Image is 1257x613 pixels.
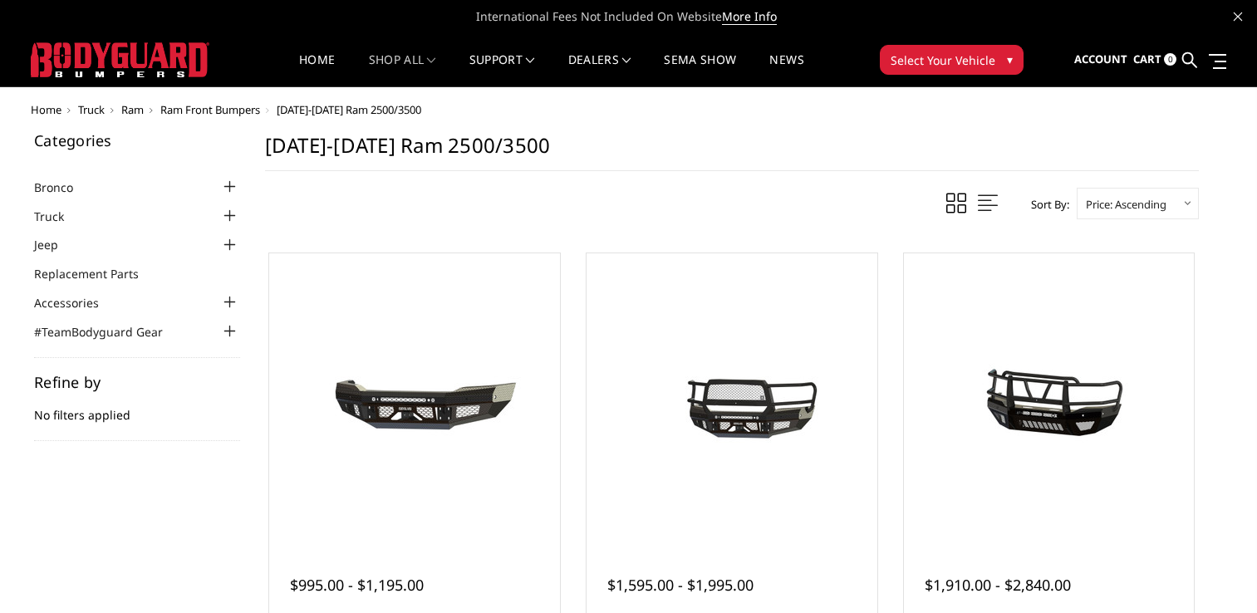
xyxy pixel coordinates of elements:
[568,54,631,86] a: Dealers
[160,102,260,117] a: Ram Front Bumpers
[34,323,184,341] a: #TeamBodyguard Gear
[277,102,421,117] span: [DATE]-[DATE] Ram 2500/3500
[769,54,803,86] a: News
[1074,51,1127,66] span: Account
[31,42,209,77] img: BODYGUARD BUMPERS
[78,102,105,117] a: Truck
[607,575,754,595] span: $1,595.00 - $1,995.00
[34,265,160,282] a: Replacement Parts
[1164,53,1176,66] span: 0
[265,133,1199,171] h1: [DATE]-[DATE] Ram 2500/3500
[34,294,120,311] a: Accessories
[34,375,240,390] h5: Refine by
[591,257,873,540] a: 2019-2025 Ram 2500-3500 - FT Series - Extreme Front Bumper 2019-2025 Ram 2500-3500 - FT Series - ...
[369,54,436,86] a: shop all
[31,102,61,117] a: Home
[908,257,1191,540] a: 2019-2025 Ram 2500-3500 - T2 Series - Extreme Front Bumper (receiver or winch) 2019-2025 Ram 2500...
[916,336,1181,461] img: 2019-2025 Ram 2500-3500 - T2 Series - Extreme Front Bumper (receiver or winch)
[290,575,424,595] span: $995.00 - $1,195.00
[664,54,736,86] a: SEMA Show
[34,236,79,253] a: Jeep
[299,54,335,86] a: Home
[925,575,1071,595] span: $1,910.00 - $2,840.00
[1007,51,1013,68] span: ▾
[121,102,144,117] a: Ram
[34,208,85,225] a: Truck
[469,54,535,86] a: Support
[34,133,240,148] h5: Categories
[880,45,1024,75] button: Select Your Vehicle
[722,8,777,25] a: More Info
[1074,37,1127,82] a: Account
[34,179,94,196] a: Bronco
[1133,37,1176,82] a: Cart 0
[1022,192,1069,217] label: Sort By:
[273,257,556,540] a: 2019-2025 Ram 2500-3500 - FT Series - Base Front Bumper
[282,336,547,461] img: 2019-2025 Ram 2500-3500 - FT Series - Base Front Bumper
[891,51,995,69] span: Select Your Vehicle
[1133,51,1161,66] span: Cart
[34,375,240,441] div: No filters applied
